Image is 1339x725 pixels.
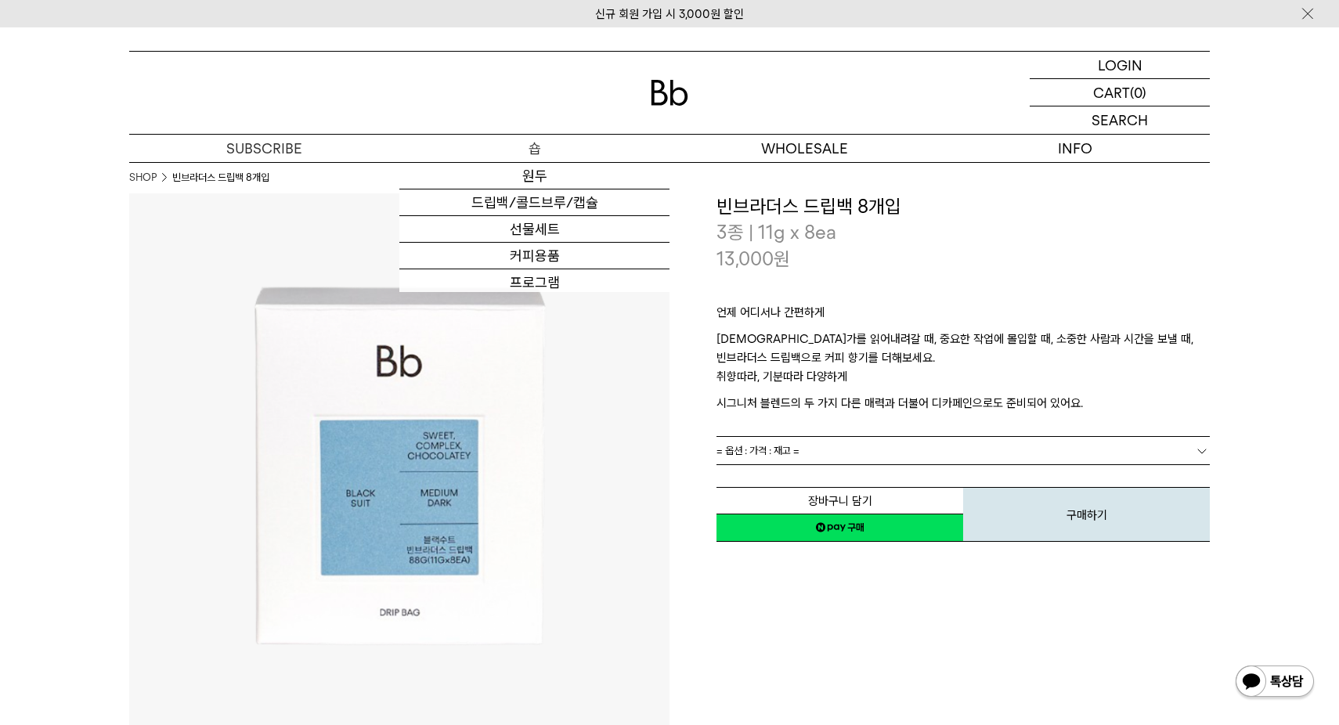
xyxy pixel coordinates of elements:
[940,135,1210,162] p: INFO
[716,246,790,272] p: 13,000
[716,514,963,542] a: 새창
[963,487,1210,542] button: 구매하기
[1234,664,1316,702] img: 카카오톡 채널 1:1 채팅 버튼
[399,189,669,216] a: 드립백/콜드브루/캡슐
[399,135,669,162] a: 숍
[716,394,1210,413] p: 시그니처 블렌드의 두 가지 다른 매력과 더불어 디카페인으로도 준비되어 있어요.
[651,80,688,106] img: 로고
[1030,79,1210,106] a: CART (0)
[399,269,669,296] a: 프로그램
[1092,106,1148,134] p: SEARCH
[1030,52,1210,79] a: LOGIN
[399,163,669,189] a: 원두
[399,243,669,269] a: 커피용품
[716,193,1210,220] h3: 빈브라더스 드립백 8개입
[716,487,963,514] button: 장바구니 담기
[1098,52,1142,78] p: LOGIN
[669,135,940,162] p: WHOLESALE
[716,437,799,464] span: = 옵션 : 가격 : 재고 =
[1130,79,1146,106] p: (0)
[595,7,744,21] a: 신규 회원 가입 시 3,000원 할인
[716,330,1210,367] p: [DEMOGRAPHIC_DATA]가를 읽어내려갈 때, 중요한 작업에 몰입할 때, 소중한 사람과 시간을 보낼 때, 빈브라더스 드립백으로 커피 향기를 더해보세요.
[716,219,1210,246] p: 3종 | 11g x 8ea
[129,135,399,162] a: SUBSCRIBE
[774,247,790,270] span: 원
[172,170,269,186] li: 빈브라더스 드립백 8개입
[716,367,1210,394] p: 취향따라, 기분따라 다양하게
[1093,79,1130,106] p: CART
[399,216,669,243] a: 선물세트
[716,303,1210,330] p: 언제 어디서나 간편하게
[129,170,157,186] a: SHOP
